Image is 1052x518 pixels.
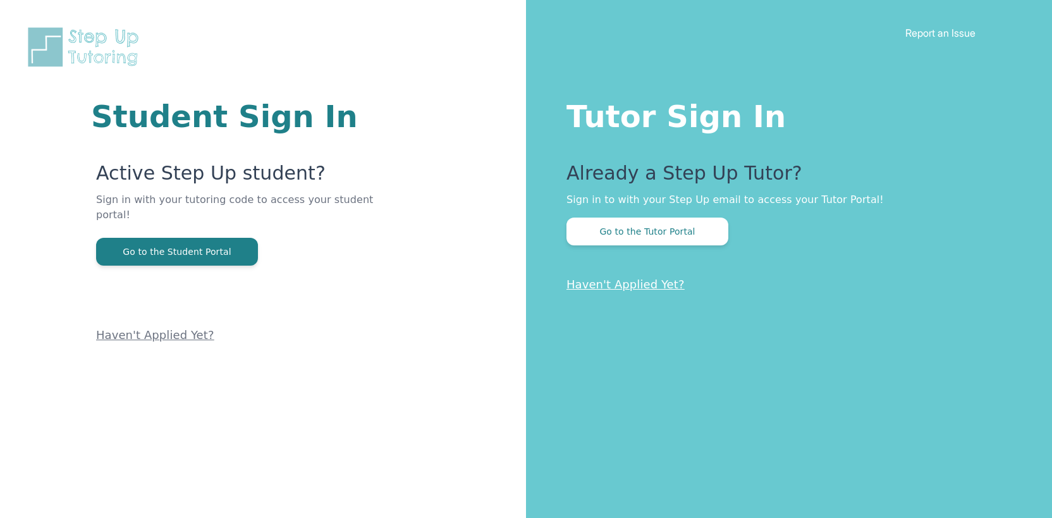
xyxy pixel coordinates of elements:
a: Haven't Applied Yet? [96,328,214,342]
h1: Tutor Sign In [566,96,1001,132]
button: Go to the Tutor Portal [566,218,728,245]
p: Sign in to with your Step Up email to access your Tutor Portal! [566,192,1001,207]
a: Go to the Tutor Portal [566,225,728,237]
p: Sign in with your tutoring code to access your student portal! [96,192,374,238]
h1: Student Sign In [91,101,374,132]
p: Active Step Up student? [96,162,374,192]
p: Already a Step Up Tutor? [566,162,1001,192]
a: Go to the Student Portal [96,245,258,257]
img: Step Up Tutoring horizontal logo [25,25,147,69]
a: Report an Issue [905,27,976,39]
button: Go to the Student Portal [96,238,258,266]
a: Haven't Applied Yet? [566,278,685,291]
